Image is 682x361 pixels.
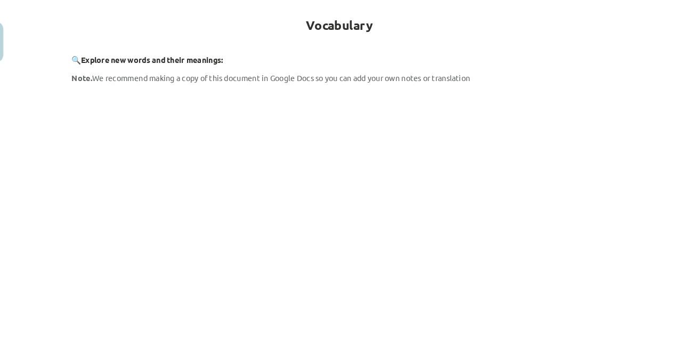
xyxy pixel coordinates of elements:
img: icon-close-lesson-0947bae3869378f0d4975bcd49f059093ad1ed9edebbc8119c70593378902aed.svg [7,44,11,51]
strong: Vocabulary [309,22,373,38]
p: 🔍 [84,58,598,69]
span: We recommend making a copy of this document in Google Docs so you can add your own notes or trans... [84,76,467,86]
strong: Explore new words and their meanings: [93,59,229,68]
strong: Note. [84,76,103,86]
